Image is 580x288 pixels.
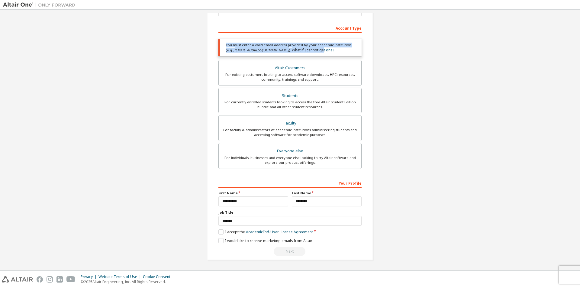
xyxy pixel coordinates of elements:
div: Students [222,92,358,100]
a: What if I cannot get one? [292,47,334,53]
div: For existing customers looking to access software downloads, HPC resources, community, trainings ... [222,72,358,82]
div: For currently enrolled students looking to access the free Altair Student Edition bundle and all ... [222,100,358,109]
img: Altair One [3,2,79,8]
div: Your Profile [218,178,362,188]
span: [EMAIL_ADDRESS][DOMAIN_NAME] [235,47,289,53]
a: Academic End-User License Agreement [246,229,313,235]
label: I would like to receive marketing emails from Altair [218,238,312,243]
img: altair_logo.svg [2,276,33,283]
div: Account Type [218,23,362,33]
div: Everyone else [222,147,358,155]
div: You must enter a valid email address provided by your academic institution (e.g., ). [218,39,362,56]
div: Privacy [81,274,98,279]
div: For faculty & administrators of academic institutions administering students and accessing softwa... [222,128,358,137]
p: © 2025 Altair Engineering, Inc. All Rights Reserved. [81,279,174,284]
div: Faculty [222,119,358,128]
div: Altair Customers [222,64,358,72]
label: Last Name [292,191,362,196]
label: I accept the [218,229,313,235]
img: instagram.svg [47,276,53,283]
div: For individuals, businesses and everyone else looking to try Altair software and explore our prod... [222,155,358,165]
label: First Name [218,191,288,196]
img: linkedin.svg [56,276,63,283]
div: Website Terms of Use [98,274,143,279]
div: You need to provide your academic email [218,247,362,256]
div: Cookie Consent [143,274,174,279]
img: youtube.svg [66,276,75,283]
img: facebook.svg [37,276,43,283]
label: Job Title [218,210,362,215]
